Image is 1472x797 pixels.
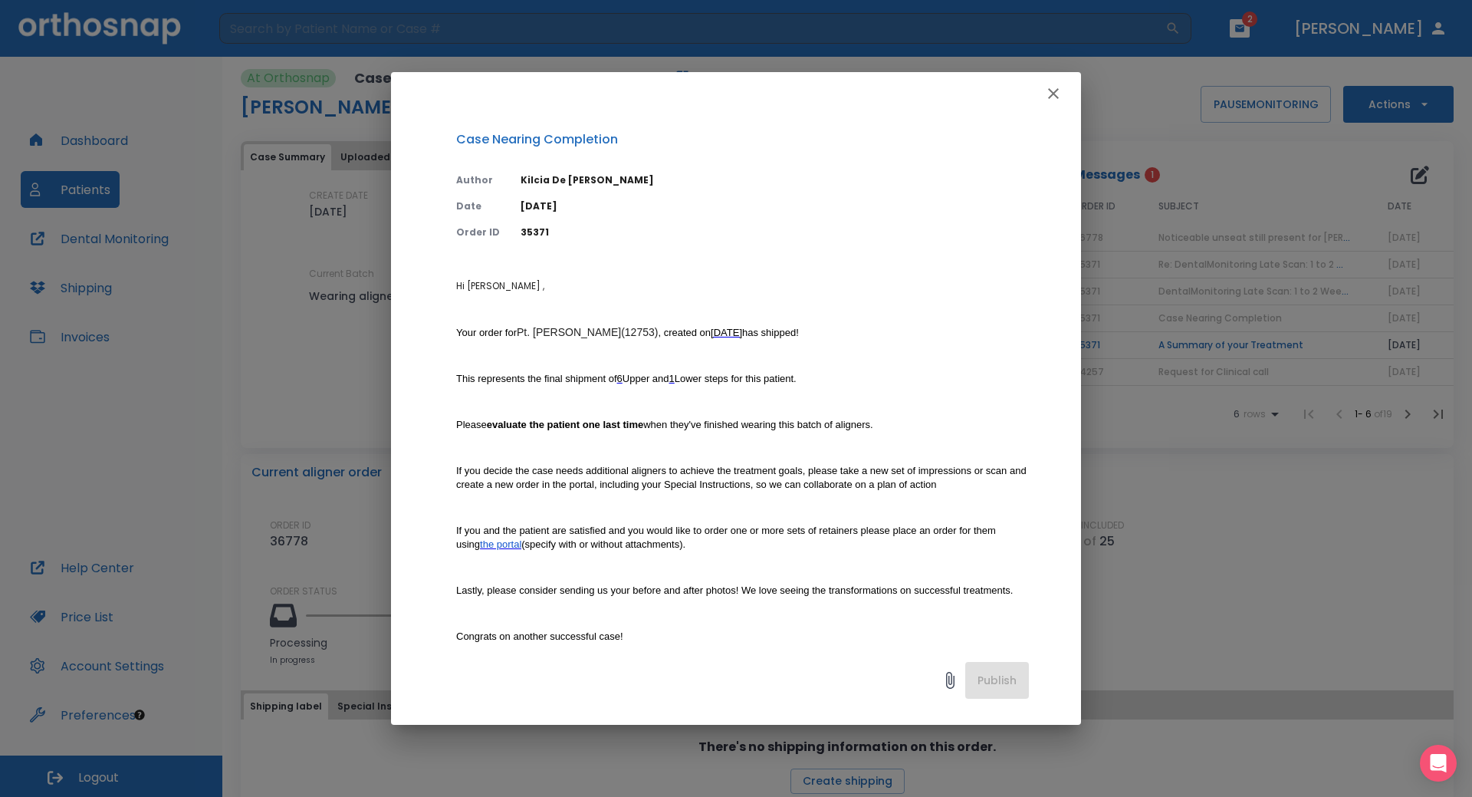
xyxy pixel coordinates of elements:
[456,199,502,213] p: Date
[456,173,502,187] p: Author
[521,173,1029,187] p: Kilcia De [PERSON_NAME]
[456,585,1013,596] span: Lastly, please consider sending us your before and after photos! We love seeing the transformatio...
[521,226,1029,239] p: 35371
[742,327,799,338] span: has shipped!
[517,326,658,338] span: Pt. [PERSON_NAME](12753)
[456,631,623,642] span: Congrats on another successful case!
[456,465,1029,490] span: If you decide the case needs additional aligners to achieve the treatment goals, please take a ne...
[456,525,998,550] span: If you and the patient are satisfied and you would like to order one or more sets of retainers pl...
[617,372,623,385] a: 6
[623,373,669,384] span: Upper and
[456,419,873,430] span: Please when they've finished wearing this batch of aligners.
[658,327,711,338] span: , created on
[456,279,1029,293] p: Hi [PERSON_NAME] ,
[675,373,797,384] span: Lower steps for this patient.
[480,538,521,551] a: the portal
[1420,745,1457,782] div: Open Intercom Messenger
[480,538,521,550] span: the portal
[711,326,742,339] a: [DATE]
[521,199,1029,213] p: [DATE]
[617,373,623,384] span: 6
[456,130,1029,149] p: Case Nearing Completion
[456,373,617,384] span: This represents the final shipment of
[456,226,502,239] p: Order ID
[456,327,517,338] span: Your order for
[711,327,742,338] span: [DATE]
[669,372,675,385] a: 1
[487,419,643,430] strong: evaluate the patient one last time
[521,538,685,550] span: (specify with or without attachments).
[669,373,675,384] span: 1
